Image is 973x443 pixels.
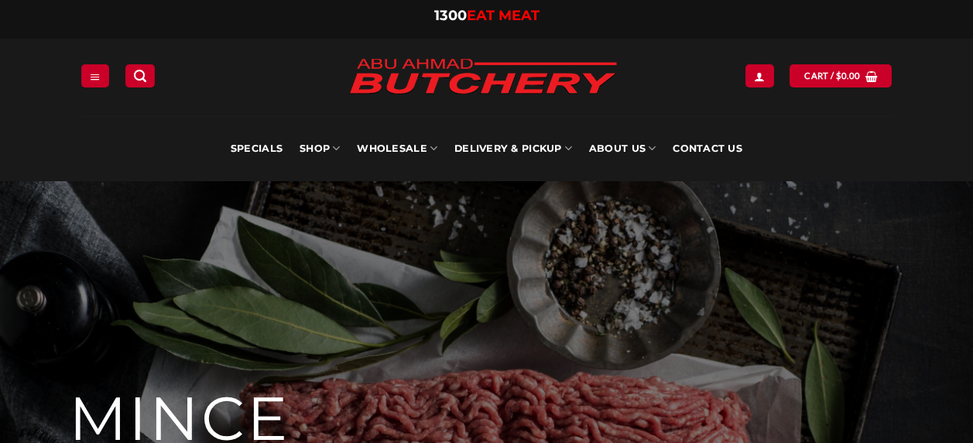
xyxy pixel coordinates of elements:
a: Search [125,64,155,87]
a: Login [745,64,773,87]
a: SHOP [300,116,340,181]
a: View cart [790,64,892,87]
a: Menu [81,64,109,87]
span: 1300 [434,7,467,24]
a: Specials [231,116,283,181]
img: Abu Ahmad Butchery [336,48,630,107]
bdi: 0.00 [836,70,861,81]
a: About Us [589,116,656,181]
a: Contact Us [673,116,742,181]
a: Delivery & Pickup [454,116,572,181]
span: EAT MEAT [467,7,540,24]
span: $ [836,69,841,83]
a: 1300EAT MEAT [434,7,540,24]
span: Cart / [804,69,860,83]
a: Wholesale [357,116,437,181]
